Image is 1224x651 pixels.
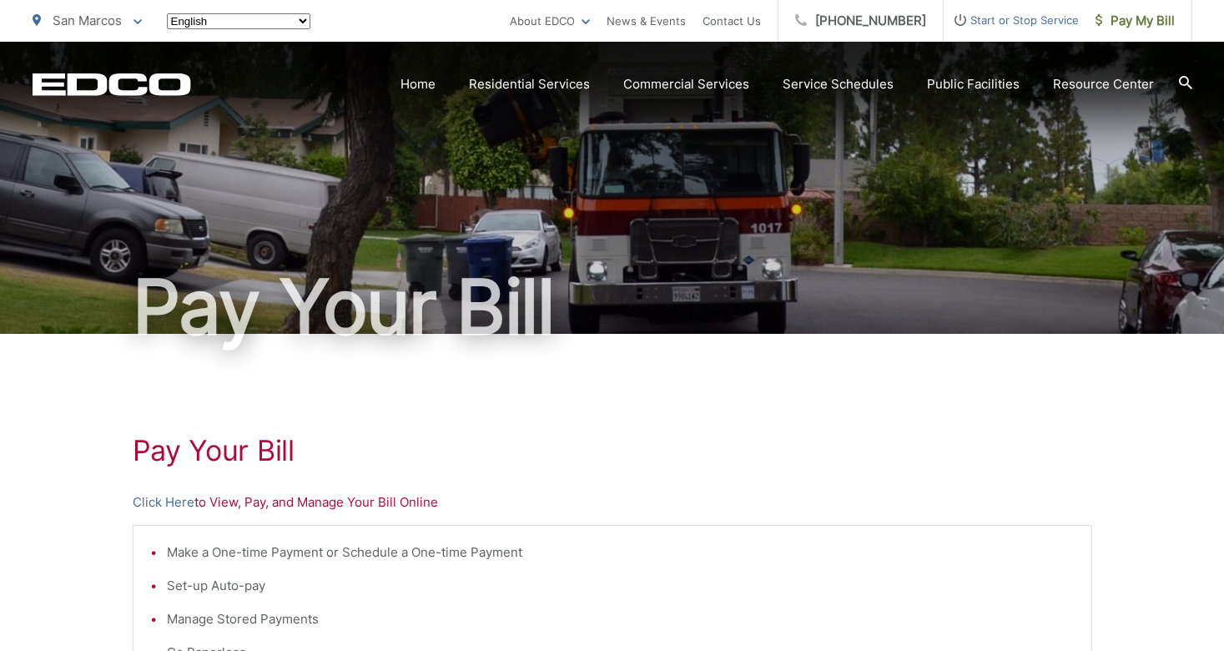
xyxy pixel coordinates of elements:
[1096,11,1175,31] span: Pay My Bill
[33,265,1192,349] h1: Pay Your Bill
[167,609,1075,629] li: Manage Stored Payments
[400,74,436,94] a: Home
[133,492,1092,512] p: to View, Pay, and Manage Your Bill Online
[167,13,310,29] select: Select a language
[33,73,191,96] a: EDCD logo. Return to the homepage.
[167,542,1075,563] li: Make a One-time Payment or Schedule a One-time Payment
[1053,74,1154,94] a: Resource Center
[510,11,590,31] a: About EDCO
[167,576,1075,596] li: Set-up Auto-pay
[469,74,590,94] a: Residential Services
[133,492,194,512] a: Click Here
[703,11,761,31] a: Contact Us
[927,74,1020,94] a: Public Facilities
[133,434,1092,467] h1: Pay Your Bill
[623,74,749,94] a: Commercial Services
[607,11,686,31] a: News & Events
[783,74,894,94] a: Service Schedules
[53,13,122,28] span: San Marcos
